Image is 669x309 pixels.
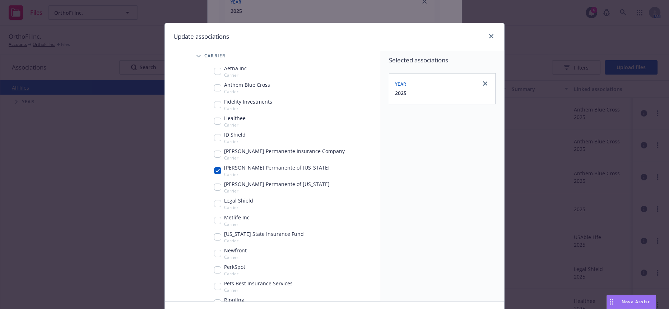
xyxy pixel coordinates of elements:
span: Pets Best Insurance Services [224,280,293,287]
span: Carrier [224,72,247,78]
span: Newfront [224,247,247,254]
span: ID Shield [224,131,246,138]
span: Carrier [224,171,330,177]
span: Carrier [224,204,253,210]
span: Rippling [224,296,244,304]
span: Year [395,81,406,87]
span: [PERSON_NAME] Permanente Insurance Company [224,147,345,155]
span: Carrier [224,254,247,260]
span: Fidelity Investments [224,98,272,105]
span: Anthem Blue Cross [224,81,270,89]
span: Carrier [224,238,304,244]
span: Selected associations [389,56,496,65]
button: 2025 [395,89,406,97]
span: [US_STATE] State Insurance Fund [224,230,304,238]
span: Carrier [224,271,245,277]
a: close [481,79,489,88]
span: [PERSON_NAME] Permanente of [US_STATE] [224,164,330,171]
span: Nova Assist [622,299,650,305]
span: Carrier [224,122,246,128]
span: PerkSpot [224,263,245,271]
span: Carrier [224,287,293,293]
h1: Update associations [173,32,229,41]
span: Carrier [224,155,345,161]
span: Aetna Inc [224,65,247,72]
button: Nova Assist [607,295,656,309]
span: Carrier [224,138,246,144]
span: Carrier [204,54,226,58]
span: Metlife Inc [224,214,250,221]
span: Carrier [224,221,250,227]
a: close [487,32,496,41]
span: Legal Shield [224,197,253,204]
span: Healthee [224,114,246,122]
span: Carrier [224,89,270,95]
span: Carrier [224,105,272,111]
span: Carrier [224,188,330,194]
div: Drag to move [607,295,616,309]
span: [PERSON_NAME] Permanente of [US_STATE] [224,180,330,188]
